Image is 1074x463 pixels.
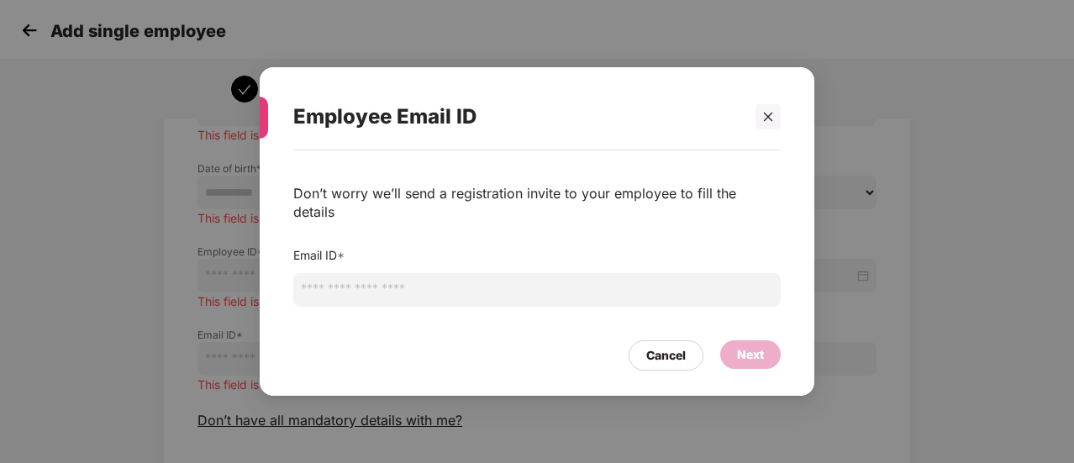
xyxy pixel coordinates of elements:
div: Cancel [646,346,686,365]
label: Email ID [293,248,345,262]
div: Next [737,345,764,364]
div: Don’t worry we’ll send a registration invite to your employee to fill the details [293,184,781,221]
div: Employee Email ID [293,84,740,150]
span: close [762,111,774,123]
